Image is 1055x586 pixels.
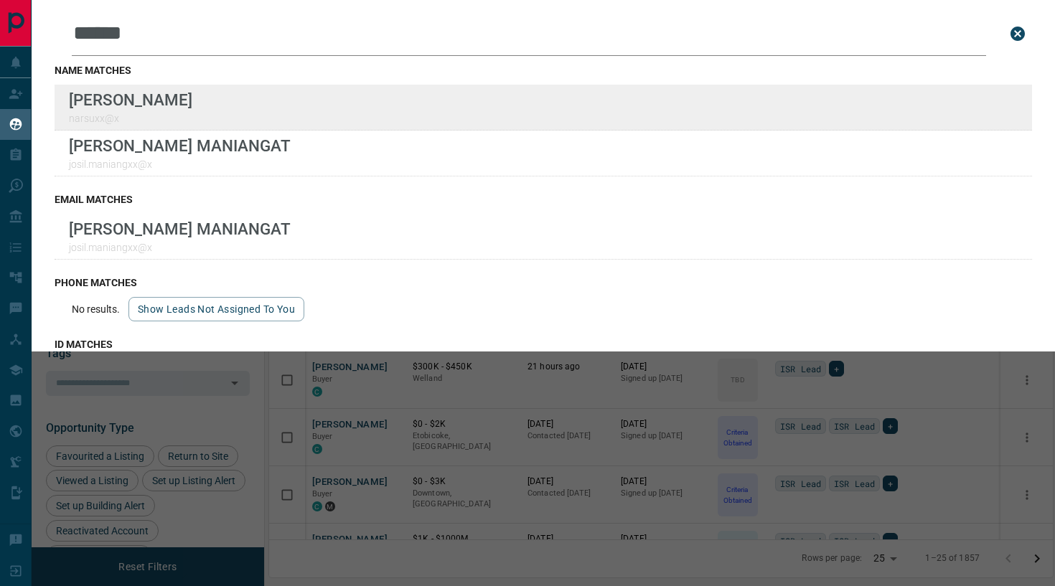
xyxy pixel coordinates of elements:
[55,339,1032,350] h3: id matches
[69,136,291,155] p: [PERSON_NAME] MANIANGAT
[69,159,291,170] p: josil.maniangxx@x
[72,303,120,315] p: No results.
[55,277,1032,288] h3: phone matches
[55,65,1032,76] h3: name matches
[69,113,192,124] p: narsuxx@x
[55,194,1032,205] h3: email matches
[1003,19,1032,48] button: close search bar
[69,219,291,238] p: [PERSON_NAME] MANIANGAT
[128,297,304,321] button: show leads not assigned to you
[69,242,291,253] p: josil.maniangxx@x
[69,90,192,109] p: [PERSON_NAME]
